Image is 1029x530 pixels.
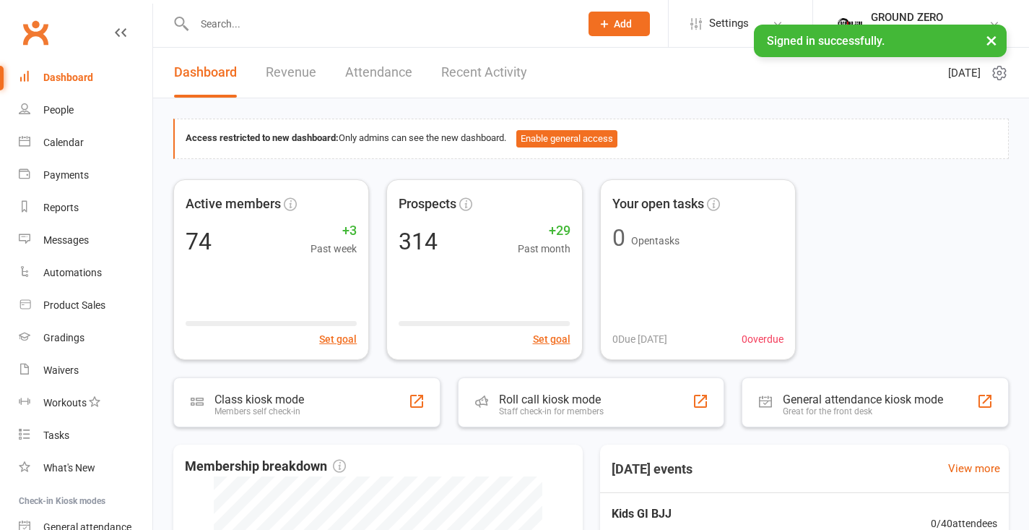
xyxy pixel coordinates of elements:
a: Workouts [19,387,152,419]
a: Payments [19,159,152,192]
span: 0 overdue [742,331,783,347]
div: Members self check-in [214,406,304,416]
div: Only admins can see the new dashboard. [186,130,997,148]
span: Kids GI BJJ [612,505,906,523]
span: Past week [311,241,357,257]
span: +3 [311,221,357,242]
div: Staff check-in for members [499,406,604,416]
a: View more [948,460,1000,477]
div: GROUND ZERO [871,11,982,24]
a: Recent Activity [441,48,527,98]
span: Membership breakdown [185,456,346,477]
div: Product Sales [43,299,105,311]
span: 0 Due [DATE] [612,331,667,347]
a: Gradings [19,322,152,354]
a: Dashboard [174,48,237,98]
button: Set goal [533,331,570,347]
a: Automations [19,257,152,289]
span: Active members [186,194,281,215]
span: Signed in successfully. [767,34,885,48]
a: People [19,94,152,127]
div: Great for the front desk [783,406,943,416]
a: Attendance [345,48,412,98]
div: 0 [612,226,625,249]
button: Set goal [319,331,357,347]
a: Calendar [19,127,152,159]
a: Clubworx [17,14,53,51]
div: What's New [43,462,95,474]
input: Search... [190,14,570,34]
div: Reports [43,202,79,213]
span: Prospects [399,194,456,215]
img: thumb_image1749514215.png [835,9,864,38]
a: Product Sales [19,289,152,322]
div: Workouts [43,397,87,409]
div: Automations [43,267,102,278]
a: Messages [19,224,152,257]
div: 314 [399,230,438,253]
span: Open tasks [631,235,680,247]
h3: [DATE] events [600,456,704,482]
span: Past month [518,241,570,257]
div: Tasks [43,429,69,441]
span: +29 [518,221,570,242]
div: Class kiosk mode [214,393,304,406]
span: Settings [709,7,749,40]
a: Reports [19,192,152,224]
div: Calendar [43,137,84,148]
div: Dashboard [43,72,93,83]
button: Add [589,12,650,36]
div: Messages [43,234,89,246]
div: Roll call kiosk mode [499,393,604,406]
div: General attendance kiosk mode [783,393,943,406]
div: 74 [186,230,212,253]
button: × [978,25,1004,56]
div: Waivers [43,364,79,376]
span: [DATE] [948,64,981,82]
span: Add [614,18,632,30]
a: What's New [19,452,152,484]
div: Payments [43,169,89,181]
span: Your open tasks [612,194,704,215]
a: Tasks [19,419,152,452]
strong: Access restricted to new dashboard: [186,132,339,143]
a: Waivers [19,354,152,387]
button: Enable general access [516,130,617,148]
a: Dashboard [19,61,152,94]
div: Gradings [43,332,84,343]
div: Ground Zero Martial Arts [871,24,982,37]
div: People [43,104,74,116]
a: Revenue [266,48,316,98]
